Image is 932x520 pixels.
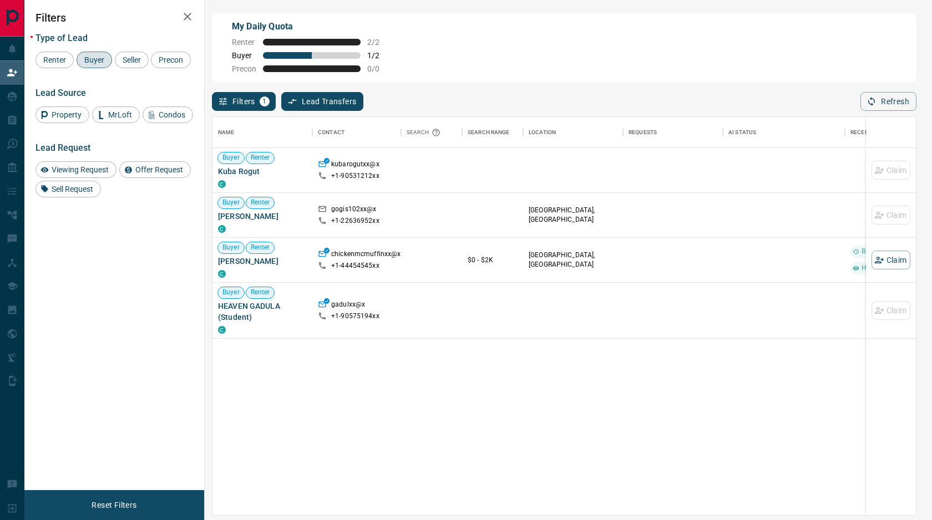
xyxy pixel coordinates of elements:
[367,51,392,60] span: 1 / 2
[218,211,307,222] span: [PERSON_NAME]
[246,153,275,162] span: Renter
[212,117,312,148] div: Name
[261,98,269,105] span: 1
[331,261,379,271] p: +1- 44454545xx
[36,11,193,24] h2: Filters
[232,64,256,73] span: Precon
[212,92,276,111] button: Filters1
[331,249,401,261] p: chickenmcmuffinxx@x
[331,300,365,312] p: gadulxx@x
[218,300,307,323] span: HEAVEN GADULA (Student)
[36,88,86,98] span: Lead Source
[529,117,556,148] div: Location
[36,33,88,43] span: Type of Lead
[151,52,191,68] div: Precon
[104,110,136,119] span: MrLoft
[331,216,379,226] p: +1- 22636952xx
[155,55,187,64] span: Precon
[246,243,275,252] span: Renter
[36,52,74,68] div: Renter
[331,171,379,181] p: +1- 90531212xx
[48,185,97,193] span: Sell Request
[155,110,189,119] span: Condos
[218,180,226,188] div: condos.ca
[48,110,85,119] span: Property
[281,92,364,111] button: Lead Transfers
[80,55,108,64] span: Buyer
[48,165,113,174] span: Viewing Request
[857,247,902,256] span: Back to Site
[119,55,145,64] span: Seller
[623,117,723,148] div: Requests
[218,288,244,297] span: Buyer
[218,243,244,252] span: Buyer
[218,225,226,233] div: condos.ca
[218,326,226,334] div: condos.ca
[318,117,345,148] div: Contact
[246,288,275,297] span: Renter
[218,153,244,162] span: Buyer
[84,496,144,514] button: Reset Filters
[232,38,256,47] span: Renter
[331,160,379,171] p: kubarogutxx@x
[36,181,101,197] div: Sell Request
[367,38,392,47] span: 2 / 2
[407,117,443,148] div: Search
[723,117,845,148] div: AI Status
[246,198,275,207] span: Renter
[629,117,657,148] div: Requests
[232,20,392,33] p: My Daily Quota
[218,117,235,148] div: Name
[331,205,377,216] p: gogis102xx@x
[523,117,623,148] div: Location
[131,165,187,174] span: Offer Request
[529,251,617,269] p: [GEOGRAPHIC_DATA], [GEOGRAPHIC_DATA]
[728,117,756,148] div: AI Status
[468,117,510,148] div: Search Range
[367,64,392,73] span: 0 / 0
[218,256,307,267] span: [PERSON_NAME]
[115,52,149,68] div: Seller
[331,312,379,321] p: +1- 90575194xx
[218,198,244,207] span: Buyer
[462,117,523,148] div: Search Range
[77,52,112,68] div: Buyer
[39,55,70,64] span: Renter
[92,106,140,123] div: MrLoft
[36,142,90,153] span: Lead Request
[872,251,910,269] button: Claim
[36,161,116,178] div: Viewing Request
[218,166,307,177] span: Kuba Rogut
[119,161,191,178] div: Offer Request
[312,117,401,148] div: Contact
[36,106,89,123] div: Property
[143,106,193,123] div: Condos
[529,206,617,225] p: [GEOGRAPHIC_DATA], [GEOGRAPHIC_DATA]
[232,51,256,60] span: Buyer
[468,255,518,265] p: $0 - $2K
[857,263,905,273] span: High Interest
[860,92,916,111] button: Refresh
[218,270,226,278] div: condos.ca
